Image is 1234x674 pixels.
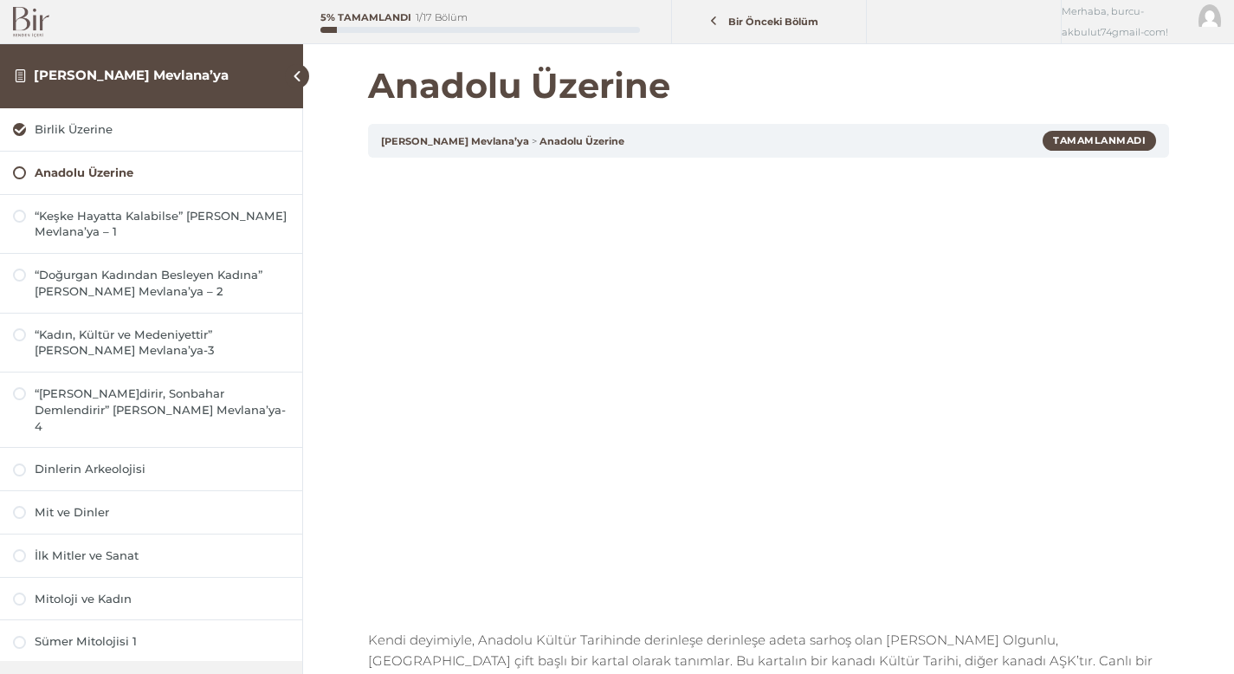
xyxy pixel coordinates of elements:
[13,208,289,241] a: “Keşke Hayatta Kalabilse” [PERSON_NAME] Mevlana’ya – 1
[13,504,289,521] a: Mit ve Dinler
[13,461,289,477] a: Dinlerin Arkeolojisi
[416,13,468,23] div: 1/17 Bölüm
[13,633,289,650] a: Sümer Mitolojisi 1
[35,165,289,181] div: Anadolu Üzerine
[13,267,289,300] a: “Doğurgan Kadından Besleyen Kadına” [PERSON_NAME] Mevlana’ya – 2
[35,591,289,607] div: Mitoloji ve Kadın
[381,135,529,147] a: [PERSON_NAME] Mevlana’ya
[35,461,289,477] div: Dinlerin Arkeolojisi
[1043,131,1156,150] div: Tamamlanmadı
[676,6,862,38] a: Bir Önceki Bölüm
[35,504,289,521] div: Mit ve Dinler
[13,165,289,181] a: Anadolu Üzerine
[320,13,411,23] div: 5% Tamamlandı
[13,548,289,564] a: İlk Mitler ve Sanat
[718,16,828,28] span: Bir Önceki Bölüm
[368,65,1169,107] h1: Anadolu Üzerine
[13,591,289,607] a: Mitoloji ve Kadın
[35,633,289,650] div: Sümer Mitolojisi 1
[35,267,289,300] div: “Doğurgan Kadından Besleyen Kadına” [PERSON_NAME] Mevlana’ya – 2
[13,386,289,434] a: “[PERSON_NAME]dirir, Sonbahar Demlendirir” [PERSON_NAME] Mevlana’ya-4
[35,327,289,360] div: “Kadın, Kültür ve Medeniyettir” [PERSON_NAME] Mevlana’ya-3
[13,327,289,360] a: “Kadın, Kültür ve Medeniyettir” [PERSON_NAME] Mevlana’ya-3
[35,208,289,241] div: “Keşke Hayatta Kalabilse” [PERSON_NAME] Mevlana’ya – 1
[35,548,289,564] div: İlk Mitler ve Sanat
[35,386,289,434] div: “[PERSON_NAME]dirir, Sonbahar Demlendirir” [PERSON_NAME] Mevlana’ya-4
[539,135,624,147] a: Anadolu Üzerine
[1062,1,1186,42] span: Merhaba, burcu-akbulut74gmail-com!
[34,67,229,83] a: [PERSON_NAME] Mevlana’ya
[35,121,289,138] div: Birlik Üzerine
[13,7,49,37] img: Bir Logo
[13,121,289,138] a: Birlik Üzerine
